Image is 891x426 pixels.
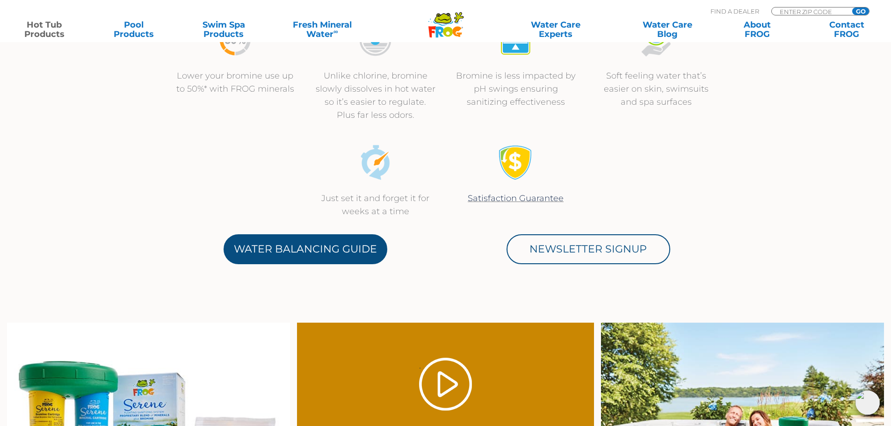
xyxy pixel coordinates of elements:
[812,20,882,39] a: ContactFROG
[315,69,436,122] p: Unlike chlorine, bromine slowly dissolves in hot water so it’s easier to regulate. Plus far less ...
[315,192,436,218] p: Just set it and forget it for weeks at a time
[498,145,533,180] img: Satisfaction Guarantee Icon
[99,20,169,39] a: PoolProducts
[710,7,759,15] p: Find A Dealer
[779,7,842,15] input: Zip Code Form
[632,20,702,39] a: Water CareBlog
[468,193,564,203] a: Satisfaction Guarantee
[852,7,869,15] input: GO
[9,20,79,39] a: Hot TubProducts
[224,234,387,264] a: Water Balancing Guide
[455,69,577,108] p: Bromine is less impacted by pH swings ensuring sanitizing effectiveness
[189,20,259,39] a: Swim SpaProducts
[174,69,296,95] p: Lower your bromine use up to 50%* with FROG minerals
[722,20,792,39] a: AboutFROG
[358,145,393,180] img: icon-set-and-forget
[595,69,717,108] p: Soft feeling water that’s easier on skin, swimsuits and spa surfaces
[419,358,472,411] a: Play Video
[507,234,670,264] a: Newsletter Signup
[333,28,338,35] sup: ∞
[499,20,612,39] a: Water CareExperts
[278,20,366,39] a: Fresh MineralWater∞
[855,390,880,415] img: openIcon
